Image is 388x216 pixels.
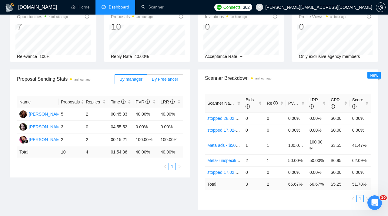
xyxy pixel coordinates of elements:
td: 01:54:36 [108,146,133,158]
th: Name [17,96,59,108]
td: 41.47% [350,136,371,154]
td: 10 [59,146,83,158]
span: Proposals [111,13,153,20]
span: By manager [119,77,142,82]
td: 66.67 % [286,178,307,190]
li: Previous Page [349,195,356,202]
img: logo [5,3,15,12]
span: PVR [136,100,150,104]
span: info-circle [170,100,175,104]
span: info-circle [179,14,183,19]
div: 0 [299,21,346,32]
td: 0 [264,166,286,178]
span: Only exclusive agency members [299,54,360,59]
img: IK [19,110,27,118]
td: $0.00 [328,124,350,136]
span: Re [267,101,278,106]
span: info-circle [85,14,89,19]
span: PVR [288,101,303,106]
li: Previous Page [161,163,169,170]
td: $6.95 [328,154,350,166]
span: info-circle [273,101,278,105]
time: an hour ago [231,15,247,19]
span: info-circle [273,14,277,19]
td: 0.00% [286,124,307,136]
td: 0.00% [350,124,371,136]
td: 0.00% [307,112,328,124]
a: stopped 28.02 - Google Ads - LeadGen/cases/hook- saved $k [207,116,323,121]
span: Reply Rate [111,54,132,59]
span: Connects: [223,4,242,11]
td: 50.00% [307,154,328,166]
td: 0.00% [350,112,371,124]
span: filter [237,101,241,105]
span: Bids [246,97,254,109]
a: stopped 17.02- Meta ads - ecommerce/cases/ hook- ROAS3+ [207,128,323,133]
span: info-circle [309,104,314,109]
span: filter [236,99,242,108]
td: 100.00% [158,133,183,146]
button: right [364,195,371,202]
a: IG[PERSON_NAME] [19,124,64,129]
time: an hour ago [330,15,346,19]
td: 3 [243,178,264,190]
a: Meta- unspecified - Feedback+ -AI [207,158,272,163]
span: -- [240,54,242,59]
td: 0.00% [307,166,328,178]
span: Scanner Name [207,101,236,106]
button: right [176,163,183,170]
td: 0 [264,124,286,136]
a: NK[PERSON_NAME] [19,137,64,142]
li: Next Page [364,195,371,202]
div: 7 [17,21,68,32]
span: info-circle [298,101,302,105]
td: $0.00 [328,112,350,124]
a: searchScanner [141,5,164,10]
span: user [257,5,262,9]
span: Opportunities [17,13,68,20]
span: 100% [39,54,50,59]
a: Meta ads - $500+/$30+ - Feedback+/cost1k+ -AI [207,143,299,148]
div: 10 [111,21,153,32]
td: $3.55 [328,136,350,154]
a: 1 [357,195,363,202]
td: 0.00% [307,124,328,136]
td: Total [205,178,243,190]
th: Replies [83,96,108,108]
span: Proposals [61,99,80,105]
span: Dashboard [109,5,129,10]
span: right [366,197,369,201]
span: right [178,165,181,168]
span: Invitations [205,13,247,20]
img: upwork-logo.png [217,5,222,10]
td: 0 [83,121,108,133]
span: setting [376,5,385,10]
td: 04:55:52 [108,121,133,133]
a: 1 [169,163,176,170]
time: 4 minutes ago [49,15,68,19]
span: info-circle [352,104,356,109]
td: 40.00 % [158,146,183,158]
span: info-circle [246,104,250,109]
td: 00:15:21 [108,133,133,146]
iframe: Intercom live chat [367,195,382,210]
td: 0.00% [286,112,307,124]
span: info-circle [331,104,335,109]
td: 5 [59,108,83,121]
span: left [351,197,355,201]
a: IK[PERSON_NAME] [19,111,64,116]
span: info-circle [367,14,371,19]
td: 4 [83,146,108,158]
span: By Freelancer [152,77,178,82]
div: 0 [205,21,247,32]
td: 2 [83,108,108,121]
td: 0.00% [350,166,371,178]
td: 62.09% [350,154,371,166]
span: Acceptance Rate [205,54,237,59]
td: 2 [59,133,83,146]
a: setting [376,5,386,10]
td: 1 [264,154,286,166]
span: Time [111,100,125,104]
td: 0 [243,124,264,136]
